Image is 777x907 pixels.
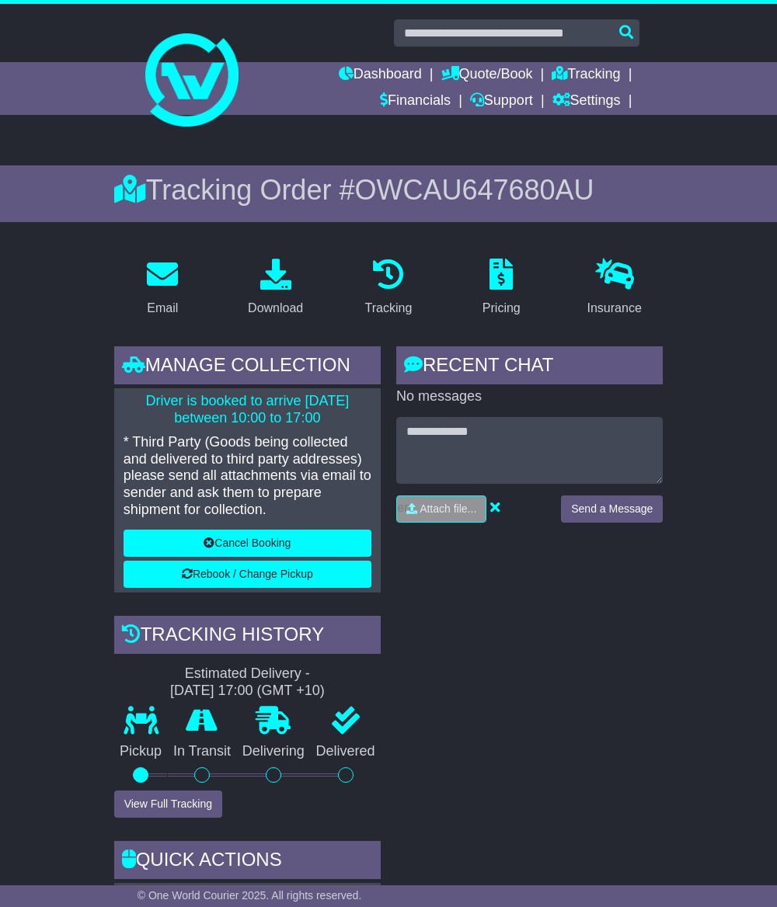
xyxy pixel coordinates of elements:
[114,346,381,388] div: Manage collection
[124,393,371,426] p: Driver is booked to arrive [DATE] between 10:00 to 17:00
[365,299,413,318] div: Tracking
[147,299,178,318] div: Email
[310,743,381,760] p: Delivered
[114,743,168,760] p: Pickup
[124,530,371,557] button: Cancel Booking
[114,665,381,699] div: Estimated Delivery -
[124,434,371,518] p: * Third Party (Goods being collected and delivered to third party addresses) please send all atta...
[354,174,594,206] span: OWCAU647680AU
[137,253,188,323] a: Email
[168,743,237,760] p: In Transit
[170,683,325,700] div: [DATE] 17:00 (GMT +10)
[552,62,620,89] a: Tracking
[483,299,521,318] div: Pricing
[138,889,362,902] span: © One World Courier 2025. All rights reserved.
[552,89,621,115] a: Settings
[339,62,422,89] a: Dashboard
[396,346,663,388] div: RECENT CHAT
[587,299,642,318] div: Insurance
[248,299,303,318] div: Download
[441,62,533,89] a: Quote/Book
[561,495,663,523] button: Send a Message
[470,89,533,115] a: Support
[114,616,381,658] div: Tracking history
[238,253,313,323] a: Download
[114,173,664,207] div: Tracking Order #
[124,561,371,588] button: Rebook / Change Pickup
[114,841,381,883] div: Quick Actions
[236,743,310,760] p: Delivering
[577,253,652,323] a: Insurance
[114,791,222,818] button: View Full Tracking
[355,253,423,323] a: Tracking
[396,388,663,405] p: No messages
[472,253,531,323] a: Pricing
[380,89,451,115] a: Financials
